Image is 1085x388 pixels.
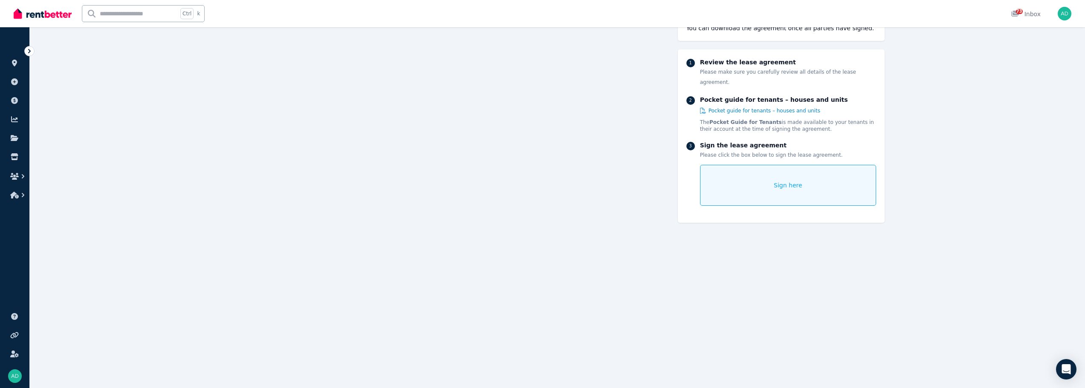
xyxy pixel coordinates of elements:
div: You can download the agreement once all parties have signed. [686,24,876,32]
span: Sign here [774,181,803,190]
div: 1 [686,59,695,67]
div: Inbox [1011,10,1041,18]
img: Adam [1058,7,1071,20]
span: k [197,10,200,17]
img: RentBetter [14,7,72,20]
span: 73 [1016,9,1023,14]
img: Adam [8,369,22,383]
span: Ctrl [180,8,194,19]
strong: Pocket Guide for Tenants [709,119,782,125]
p: The is made available to your tenants in their account at the time of signing the agreement. [700,119,876,132]
span: Please make sure you carefully review all details of the lease agreement. [700,69,856,85]
p: Sign the lease agreement [700,141,876,149]
a: Pocket guide for tenants – houses and units [700,107,820,114]
span: Please click the box below to sign the lease agreement. [700,152,843,158]
div: Open Intercom Messenger [1056,359,1076,379]
span: Pocket guide for tenants – houses and units [709,107,820,114]
div: 3 [686,142,695,150]
p: Review the lease agreement [700,58,876,66]
p: Pocket guide for tenants – houses and units [700,95,876,104]
div: 2 [686,96,695,105]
